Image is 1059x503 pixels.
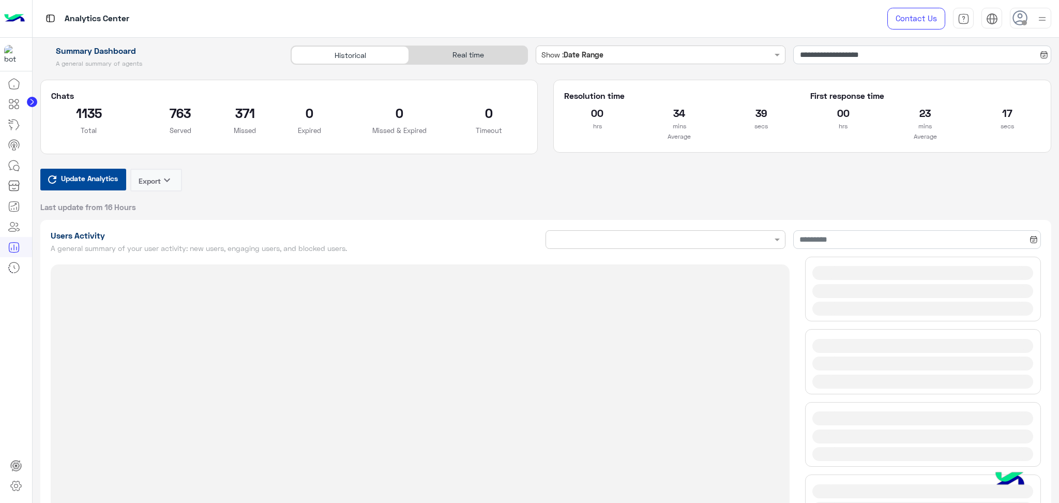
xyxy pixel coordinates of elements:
h2: 23 [892,105,958,121]
p: Total [51,125,127,136]
h5: Resolution time [564,91,794,101]
p: Served [142,125,218,136]
button: Update Analytics [40,169,126,190]
img: tab [44,12,57,25]
p: secs [974,121,1040,131]
button: Exportkeyboard_arrow_down [130,169,182,191]
p: Timeout [451,125,527,136]
h2: 1135 [51,105,127,121]
i: keyboard_arrow_down [161,174,173,186]
p: mins [646,121,713,131]
h2: 371 [234,105,256,121]
h2: 0 [363,105,435,121]
h2: 39 [728,105,794,121]
h5: First response time [810,91,1040,101]
p: hrs [810,121,876,131]
h2: 17 [974,105,1040,121]
img: Logo [4,8,25,29]
p: Average [564,131,794,142]
div: Historical [291,46,409,64]
img: tab [958,13,970,25]
h2: 34 [646,105,713,121]
a: tab [953,8,974,29]
h5: A general summary of agents [40,60,279,68]
p: Missed [234,125,256,136]
p: hrs [564,121,630,131]
h2: 0 [451,105,527,121]
span: Last update from 16 Hours [40,202,136,212]
p: secs [728,121,794,131]
h2: 00 [564,105,630,121]
p: mins [892,121,958,131]
p: Missed & Expired [363,125,435,136]
h2: 0 [271,105,347,121]
p: Analytics Center [65,12,129,26]
p: Expired [271,125,347,136]
img: tab [986,13,998,25]
p: Average [810,131,1040,142]
a: Contact Us [887,8,945,29]
img: 1403182699927242 [4,45,23,64]
h5: Chats [51,91,527,101]
div: Real time [409,46,527,64]
img: hulul-logo.png [992,462,1028,498]
img: profile [1036,12,1049,25]
h2: 763 [142,105,218,121]
h2: 00 [810,105,876,121]
h1: Summary Dashboard [40,46,279,56]
span: Update Analytics [58,171,120,185]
